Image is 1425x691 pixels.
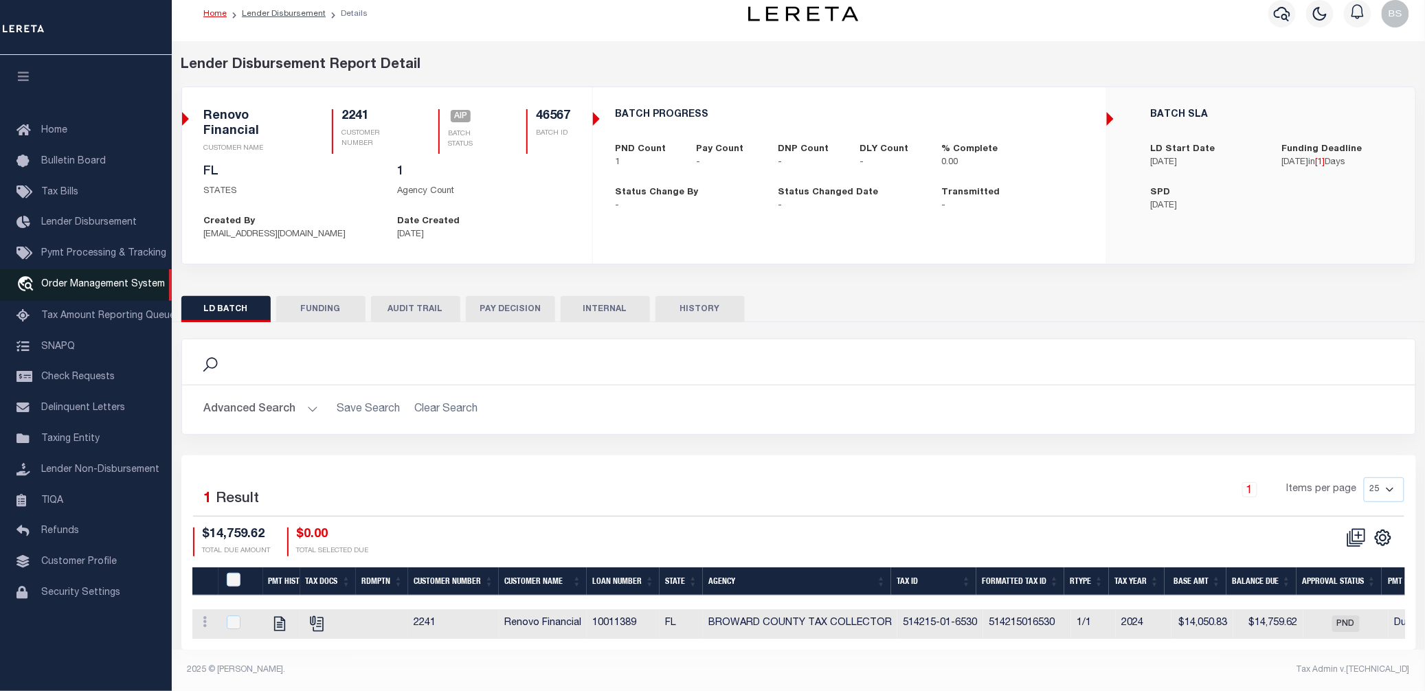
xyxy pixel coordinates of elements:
[218,567,263,596] th: PayeePmtBatchStatus
[1233,609,1303,639] td: $14,759.62
[408,567,499,596] th: Customer Number: activate to sort column ascending
[204,396,318,423] button: Advanced Search
[204,215,256,229] label: Created By
[1316,158,1325,167] span: [ ]
[748,6,858,21] img: logo-dark.svg
[41,495,63,505] span: TIQA
[1151,156,1261,170] p: [DATE]
[1165,567,1226,596] th: Base Amt: activate to sort column ascending
[451,111,471,123] a: AIP
[408,609,499,639] td: 2241
[891,567,976,596] th: Tax Id: activate to sort column ascending
[536,109,570,124] h5: 46567
[941,143,998,157] label: % Complete
[1332,615,1360,632] span: PND
[397,165,570,180] h5: 1
[41,157,106,166] span: Bulletin Board
[297,546,369,556] p: TOTAL SELECTED DUE
[976,567,1064,596] th: Formatted Tax Id: activate to sort column ascending
[778,199,921,213] p: -
[615,143,666,157] label: PND Count
[1171,609,1233,639] td: $14,050.83
[587,609,660,639] td: 10011389
[860,143,908,157] label: DLY Count
[242,10,326,18] a: Lender Disbursement
[192,567,218,596] th: &nbsp;&nbsp;&nbsp;&nbsp;&nbsp;&nbsp;&nbsp;&nbsp;&nbsp;&nbsp;
[448,129,493,150] p: BATCH STATUS
[1282,158,1309,167] span: [DATE]
[203,10,227,18] a: Home
[1151,199,1261,213] p: [DATE]
[1226,567,1297,596] th: Balance Due: activate to sort column ascending
[615,109,1084,121] h5: BATCH PROGRESS
[1151,109,1393,121] h5: BATCH SLA
[615,199,758,213] p: -
[1116,609,1171,639] td: 2024
[41,249,166,258] span: Pymt Processing & Tracking
[41,280,165,289] span: Order Management System
[587,567,660,596] th: Loan Number: activate to sort column ascending
[41,465,159,475] span: Lender Non-Disbursement
[41,434,100,444] span: Taxing Entity
[860,156,921,170] p: -
[300,567,357,596] th: Tax Docs: activate to sort column ascending
[204,144,299,154] p: CUSTOMER NAME
[341,128,406,149] p: CUSTOMER NUMBER
[41,557,117,567] span: Customer Profile
[263,567,300,596] th: Pmt Hist
[397,215,460,229] label: Date Created
[983,609,1071,639] td: 514215016530
[397,185,570,199] p: Agency Count
[41,403,125,413] span: Delinquent Letters
[451,110,471,122] span: AIP
[1287,482,1357,497] span: Items per page
[499,609,587,639] td: Renovo Financial
[41,126,67,135] span: Home
[897,609,983,639] td: 514215-01-6530
[941,199,1084,213] p: -
[778,186,878,200] label: Status Changed Date
[177,664,799,676] div: 2025 © [PERSON_NAME].
[41,588,120,598] span: Security Settings
[276,296,366,322] button: FUNDING
[297,528,369,543] h4: $0.00
[326,8,368,20] li: Details
[536,128,570,139] p: BATCH ID
[561,296,650,322] button: INTERNAL
[778,143,829,157] label: DNP Count
[655,296,745,322] button: HISTORY
[941,156,1002,170] p: 0.00
[204,109,299,139] h5: Renovo Financial
[703,609,897,639] td: BROWARD COUNTY TAX COLLECTOR
[1109,567,1165,596] th: Tax Year: activate to sort column ascending
[703,567,891,596] th: Agency: activate to sort column ascending
[778,156,839,170] p: -
[41,188,78,197] span: Tax Bills
[41,341,75,351] span: SNAPQ
[41,218,137,227] span: Lender Disbursement
[499,567,587,596] th: Customer Name: activate to sort column ascending
[341,109,406,124] h5: 2241
[1318,158,1323,167] span: 1
[1282,156,1393,170] p: in Days
[204,165,377,180] h5: FL
[809,664,1410,676] div: Tax Admin v.[TECHNICAL_ID]
[203,528,271,543] h4: $14,759.62
[356,567,408,596] th: Rdmptn: activate to sort column ascending
[397,228,570,242] p: [DATE]
[1297,567,1382,596] th: Approval Status: activate to sort column ascending
[697,143,744,157] label: Pay Count
[1064,567,1109,596] th: RType: activate to sort column ascending
[1242,482,1257,497] a: 1
[204,228,377,242] p: [EMAIL_ADDRESS][DOMAIN_NAME]
[203,546,271,556] p: TOTAL DUE AMOUNT
[615,186,698,200] label: Status Change By
[371,296,460,322] button: AUDIT TRAIL
[41,526,79,536] span: Refunds
[204,185,377,199] p: STATES
[16,276,38,294] i: travel_explore
[41,311,175,321] span: Tax Amount Reporting Queue
[204,492,212,506] span: 1
[41,372,115,382] span: Check Requests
